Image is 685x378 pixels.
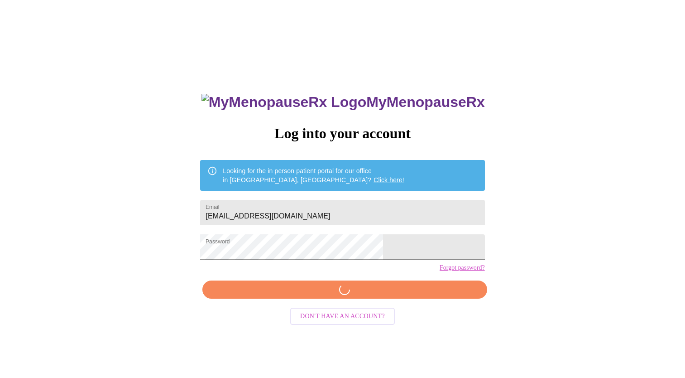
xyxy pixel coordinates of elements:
button: Don't have an account? [290,308,395,325]
a: Click here! [374,176,404,184]
h3: Log into your account [200,125,484,142]
span: Don't have an account? [300,311,385,322]
img: MyMenopauseRx Logo [201,94,366,111]
div: Looking for the in person patient portal for our office in [GEOGRAPHIC_DATA], [GEOGRAPHIC_DATA]? [223,163,404,188]
h3: MyMenopauseRx [201,94,485,111]
a: Don't have an account? [288,312,397,320]
a: Forgot password? [440,264,485,271]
